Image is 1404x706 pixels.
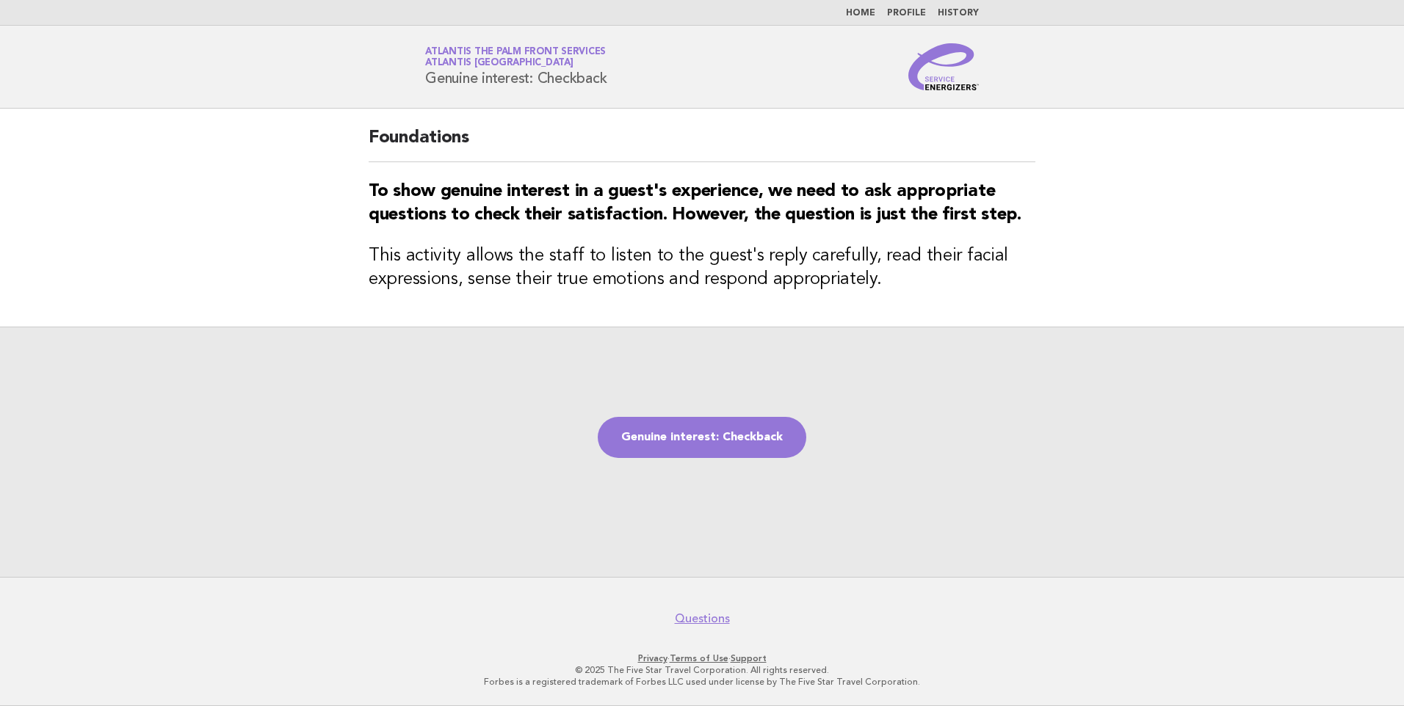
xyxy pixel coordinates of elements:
[731,653,767,663] a: Support
[425,48,607,86] h1: Genuine interest: Checkback
[425,47,606,68] a: Atlantis The Palm Front ServicesAtlantis [GEOGRAPHIC_DATA]
[938,9,979,18] a: History
[846,9,875,18] a: Home
[369,126,1035,162] h2: Foundations
[253,676,1151,688] p: Forbes is a registered trademark of Forbes LLC used under license by The Five Star Travel Corpora...
[887,9,926,18] a: Profile
[253,652,1151,664] p: · ·
[425,59,573,68] span: Atlantis [GEOGRAPHIC_DATA]
[369,183,1021,224] strong: To show genuine interest in a guest's experience, we need to ask appropriate questions to check t...
[908,43,979,90] img: Service Energizers
[369,244,1035,291] h3: This activity allows the staff to listen to the guest's reply carefully, read their facial expres...
[598,417,806,458] a: Genuine interest: Checkback
[638,653,667,663] a: Privacy
[675,611,730,626] a: Questions
[253,664,1151,676] p: © 2025 The Five Star Travel Corporation. All rights reserved.
[670,653,728,663] a: Terms of Use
